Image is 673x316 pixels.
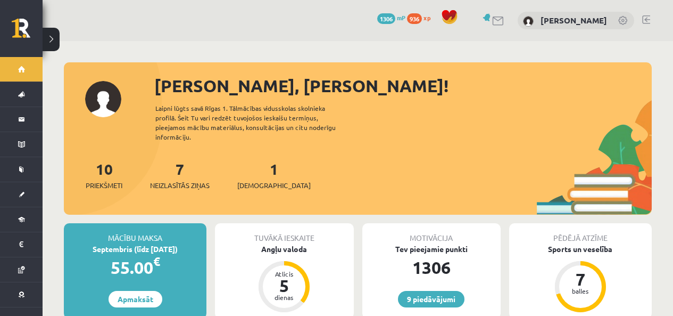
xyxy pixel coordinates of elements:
span: Priekšmeti [86,180,122,191]
span: € [153,254,160,269]
a: 7Neizlasītās ziņas [150,159,210,191]
a: 9 piedāvājumi [398,291,464,307]
span: xp [423,13,430,22]
div: Sports un veselība [509,244,652,255]
div: Atlicis [268,271,300,277]
a: Rīgas 1. Tālmācības vidusskola [12,19,43,45]
a: 10Priekšmeti [86,159,122,191]
a: 936 xp [407,13,436,22]
a: 1[DEMOGRAPHIC_DATA] [237,159,311,191]
a: Apmaksāt [109,291,162,307]
div: Angļu valoda [215,244,353,255]
div: Motivācija [362,223,501,244]
div: Pēdējā atzīme [509,223,652,244]
div: Tuvākā ieskaite [215,223,353,244]
a: Angļu valoda Atlicis 5 dienas [215,244,353,314]
div: Mācību maksa [64,223,206,244]
a: 1306 mP [377,13,405,22]
span: [DEMOGRAPHIC_DATA] [237,180,311,191]
div: Laipni lūgts savā Rīgas 1. Tālmācības vidusskolas skolnieka profilā. Šeit Tu vari redzēt tuvojošo... [155,103,354,142]
span: mP [397,13,405,22]
a: [PERSON_NAME] [541,15,607,26]
span: 936 [407,13,422,24]
div: 1306 [362,255,501,280]
div: 55.00 [64,255,206,280]
img: Adriana Viola Jalovecka [523,16,534,27]
div: 7 [564,271,596,288]
div: [PERSON_NAME], [PERSON_NAME]! [154,73,652,99]
a: Sports un veselība 7 balles [509,244,652,314]
div: Tev pieejamie punkti [362,244,501,255]
span: 1306 [377,13,395,24]
div: Septembris (līdz [DATE]) [64,244,206,255]
div: balles [564,288,596,294]
div: dienas [268,294,300,301]
span: Neizlasītās ziņas [150,180,210,191]
div: 5 [268,277,300,294]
